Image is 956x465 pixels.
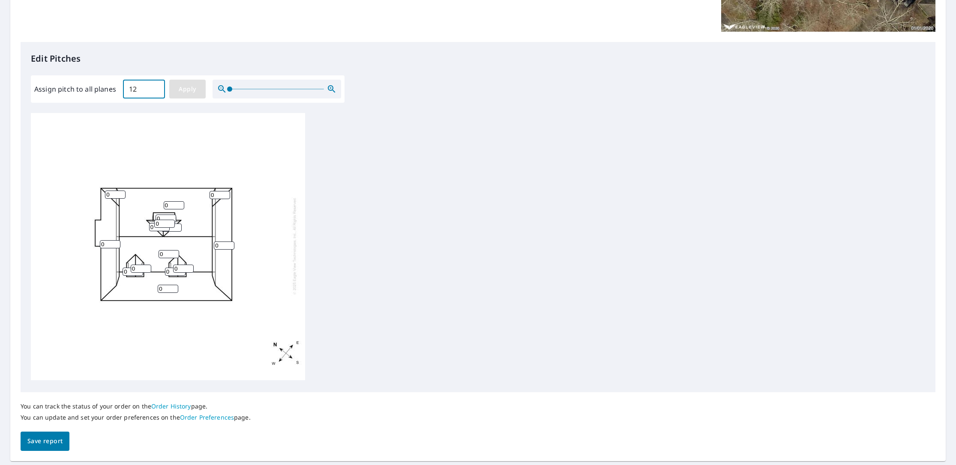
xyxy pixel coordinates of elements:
p: Edit Pitches [31,52,925,65]
span: Save report [27,436,63,447]
span: Apply [176,84,199,95]
a: Order History [151,402,191,410]
button: Save report [21,432,69,451]
p: You can update and set your order preferences on the page. [21,414,251,421]
input: 00.0 [123,77,165,101]
p: You can track the status of your order on the page. [21,402,251,410]
a: Order Preferences [180,413,234,421]
label: Assign pitch to all planes [34,84,116,94]
button: Apply [169,80,206,98]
